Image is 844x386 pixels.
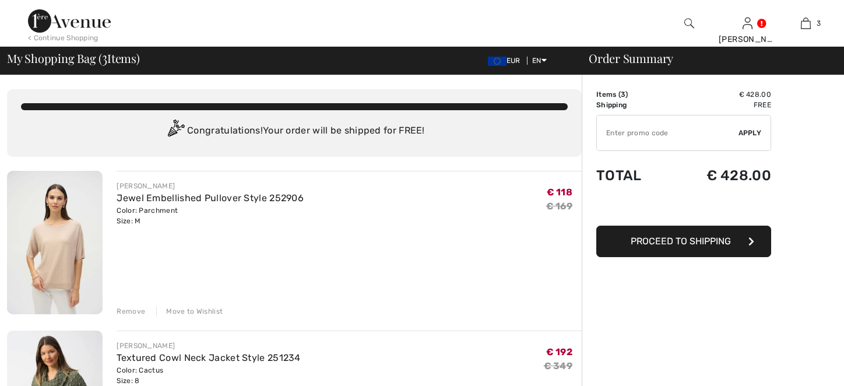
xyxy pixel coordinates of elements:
a: Sign In [743,17,752,29]
div: [PERSON_NAME] [117,181,304,191]
td: Free [668,100,771,110]
td: Items ( ) [596,89,668,100]
span: My Shopping Bag ( Items) [7,52,140,64]
img: Euro [488,57,507,66]
div: Congratulations! Your order will be shipped for FREE! [21,120,568,143]
s: € 349 [544,360,573,371]
div: < Continue Shopping [28,33,99,43]
div: Color: Cactus Size: 8 [117,365,300,386]
img: Jewel Embellished Pullover Style 252906 [7,171,103,314]
s: € 169 [546,201,573,212]
div: [PERSON_NAME] [719,33,776,45]
span: Proceed to Shipping [631,236,731,247]
div: Remove [117,306,145,317]
span: Apply [738,128,762,138]
td: € 428.00 [668,89,771,100]
span: 3 [621,90,625,99]
iframe: PayPal [596,195,771,222]
div: Color: Parchment Size: M [117,205,304,226]
img: My Bag [801,16,811,30]
input: Promo code [597,115,738,150]
span: EUR [488,57,525,65]
div: Move to Wishlist [156,306,223,317]
span: 3 [817,18,821,29]
a: Jewel Embellished Pullover Style 252906 [117,192,304,203]
td: Total [596,156,668,195]
a: Textured Cowl Neck Jacket Style 251234 [117,352,300,363]
div: Order Summary [575,52,837,64]
span: € 118 [547,187,573,198]
img: search the website [684,16,694,30]
a: 3 [777,16,834,30]
span: 3 [102,50,107,65]
img: My Info [743,16,752,30]
span: EN [532,57,547,65]
img: Congratulation2.svg [164,120,187,143]
td: Shipping [596,100,668,110]
div: [PERSON_NAME] [117,341,300,351]
img: 1ère Avenue [28,9,111,33]
td: € 428.00 [668,156,771,195]
button: Proceed to Shipping [596,226,771,257]
span: € 192 [546,346,573,357]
